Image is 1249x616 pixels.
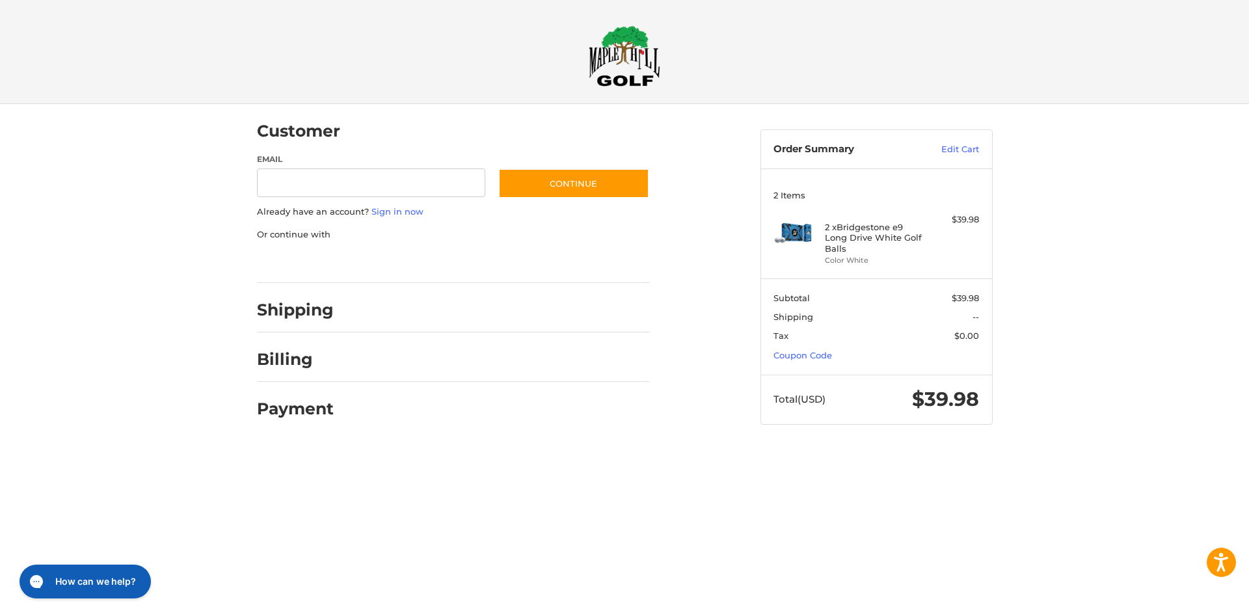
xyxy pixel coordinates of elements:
div: $39.98 [928,213,979,226]
span: $39.98 [952,293,979,303]
p: Already have an account? [257,206,649,219]
span: -- [973,312,979,322]
a: Edit Cart [913,143,979,156]
iframe: PayPal-paypal [252,254,350,270]
span: Tax [773,330,788,341]
span: Shipping [773,312,813,322]
h4: 2 x Bridgestone e9 Long Drive White Golf Balls [825,222,924,254]
label: Email [257,154,486,165]
h2: Billing [257,349,333,369]
a: Coupon Code [773,350,832,360]
li: Color White [825,255,924,266]
h3: Order Summary [773,143,913,156]
h2: Customer [257,121,340,141]
h2: Shipping [257,300,334,320]
a: Sign in now [371,206,423,217]
iframe: Gorgias live chat messenger [13,560,155,603]
h2: Payment [257,399,334,419]
span: Subtotal [773,293,810,303]
img: Maple Hill Golf [589,25,660,87]
button: Continue [498,168,649,198]
p: Or continue with [257,228,649,241]
h3: 2 Items [773,190,979,200]
span: $0.00 [954,330,979,341]
iframe: PayPal-paylater [363,254,461,270]
span: Total (USD) [773,393,826,405]
span: $39.98 [912,387,979,411]
iframe: PayPal-venmo [473,254,571,270]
